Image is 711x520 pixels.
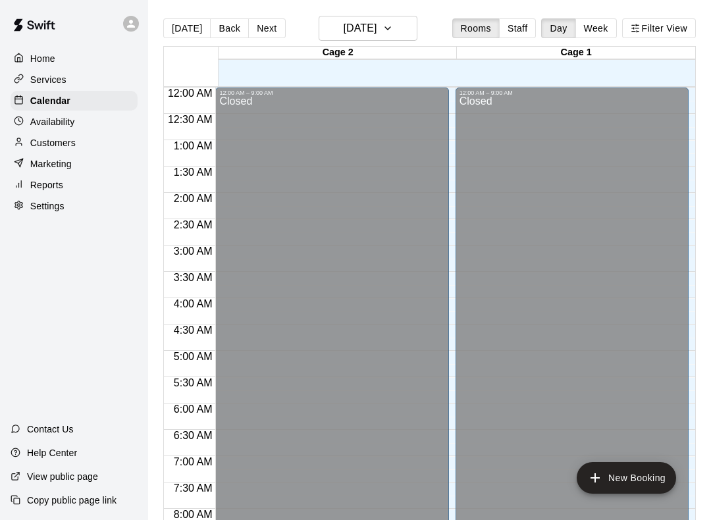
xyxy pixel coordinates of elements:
p: Settings [30,199,65,213]
div: Cage 1 [457,47,695,59]
button: Rooms [452,18,500,38]
a: Settings [11,196,138,216]
p: Contact Us [27,423,74,436]
span: 3:30 AM [171,272,216,283]
h6: [DATE] [343,19,377,38]
span: 4:30 AM [171,325,216,336]
p: Reports [30,178,63,192]
span: 6:00 AM [171,403,216,415]
a: Services [11,70,138,90]
span: 7:30 AM [171,482,216,494]
button: Back [210,18,249,38]
p: Marketing [30,157,72,170]
span: 2:30 AM [171,219,216,230]
p: Home [30,52,55,65]
button: Next [248,18,285,38]
a: Marketing [11,154,138,174]
span: 4:00 AM [171,298,216,309]
button: Staff [499,18,537,38]
span: 7:00 AM [171,456,216,467]
span: 1:30 AM [171,167,216,178]
p: View public page [27,470,98,483]
p: Availability [30,115,75,128]
button: Week [575,18,617,38]
a: Reports [11,175,138,195]
span: 1:00 AM [171,140,216,151]
div: 12:00 AM – 9:00 AM [460,90,685,96]
p: Copy public page link [27,494,117,507]
div: 12:00 AM – 9:00 AM [219,90,444,96]
a: Customers [11,133,138,153]
button: Day [541,18,575,38]
span: 12:30 AM [165,114,216,125]
a: Calendar [11,91,138,111]
span: 8:00 AM [171,509,216,520]
div: Cage 2 [219,47,457,59]
p: Customers [30,136,76,149]
span: 5:00 AM [171,351,216,362]
p: Services [30,73,66,86]
span: 12:00 AM [165,88,216,99]
a: Home [11,49,138,68]
a: Availability [11,112,138,132]
p: Help Center [27,446,77,459]
button: [DATE] [319,16,417,41]
button: [DATE] [163,18,211,38]
span: 2:00 AM [171,193,216,204]
span: 3:00 AM [171,246,216,257]
span: 6:30 AM [171,430,216,441]
p: Calendar [30,94,70,107]
button: add [577,462,676,494]
span: 5:30 AM [171,377,216,388]
button: Filter View [622,18,696,38]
